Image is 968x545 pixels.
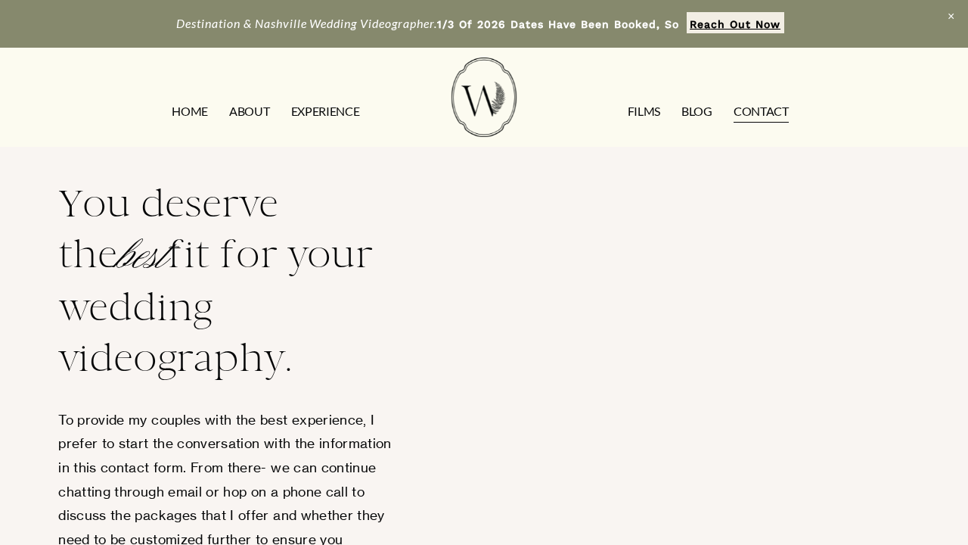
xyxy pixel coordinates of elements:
h2: You deserve the fit for your wedding videography. [58,179,402,384]
a: HOME [172,99,208,123]
a: Reach Out Now [687,12,784,33]
a: CONTACT [734,99,789,123]
img: Wild Fern Weddings [451,58,517,137]
a: Blog [681,99,712,123]
strong: Reach Out Now [690,18,780,30]
em: best [117,232,167,280]
a: EXPERIENCE [291,99,360,123]
a: FILMS [628,99,660,123]
a: ABOUT [229,99,269,123]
